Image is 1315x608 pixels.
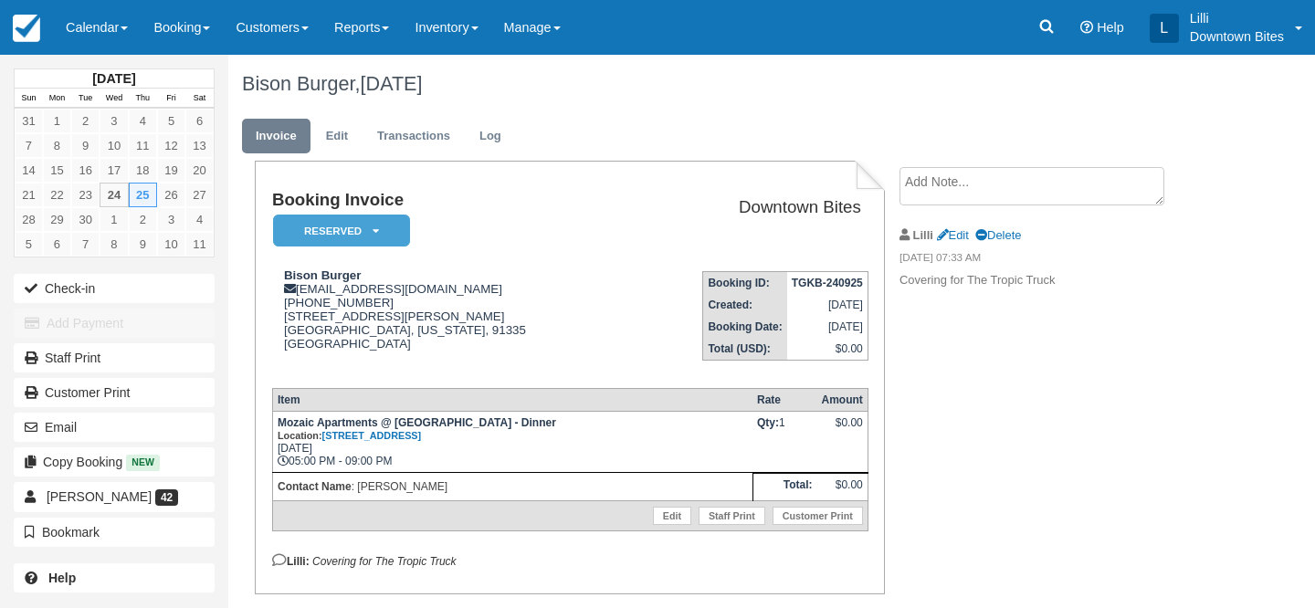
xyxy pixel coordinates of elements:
[757,416,779,429] strong: Qty
[100,89,128,109] th: Wed
[14,518,215,547] button: Bookmark
[15,89,43,109] th: Sun
[15,158,43,183] a: 14
[185,133,214,158] a: 13
[71,183,100,207] a: 23
[773,507,863,525] a: Customer Print
[157,232,185,257] a: 10
[272,389,752,412] th: Item
[821,416,862,444] div: $0.00
[640,198,861,217] h2: Downtown Bites
[975,228,1021,242] a: Delete
[43,158,71,183] a: 15
[284,268,361,282] strong: Bison Burger
[899,250,1201,270] em: [DATE] 07:33 AM
[157,109,185,133] a: 5
[14,482,215,511] a: [PERSON_NAME] 42
[14,447,215,477] button: Copy Booking New
[242,73,1201,95] h1: Bison Burger,
[15,232,43,257] a: 5
[703,294,787,316] th: Created:
[466,119,515,154] a: Log
[361,72,423,95] span: [DATE]
[272,214,404,247] a: Reserved
[185,232,214,257] a: 11
[157,89,185,109] th: Fri
[185,158,214,183] a: 20
[100,183,128,207] a: 24
[1150,14,1179,43] div: L
[92,71,135,86] strong: [DATE]
[71,232,100,257] a: 7
[1097,20,1124,35] span: Help
[272,268,633,373] div: [EMAIL_ADDRESS][DOMAIN_NAME] [PHONE_NUMBER] [STREET_ADDRESS][PERSON_NAME] [GEOGRAPHIC_DATA], [US_...
[129,158,157,183] a: 18
[155,489,178,506] span: 42
[14,309,215,338] button: Add Payment
[272,412,752,473] td: [DATE] 05:00 PM - 09:00 PM
[43,183,71,207] a: 22
[157,207,185,232] a: 3
[185,109,214,133] a: 6
[43,133,71,158] a: 8
[899,272,1201,289] p: Covering for The Tropic Truck
[185,183,214,207] a: 27
[100,232,128,257] a: 8
[71,158,100,183] a: 16
[15,109,43,133] a: 31
[157,183,185,207] a: 26
[273,215,410,246] em: Reserved
[100,207,128,232] a: 1
[913,228,933,242] strong: Lilli
[129,183,157,207] a: 25
[278,477,748,496] p: : [PERSON_NAME]
[787,316,868,338] td: [DATE]
[278,480,352,493] strong: Contact Name
[752,389,816,412] th: Rate
[703,316,787,338] th: Booking Date:
[272,191,633,210] h1: Booking Invoice
[157,158,185,183] a: 19
[13,15,40,42] img: checkfront-main-nav-mini-logo.png
[816,474,868,501] td: $0.00
[126,455,160,470] span: New
[14,378,215,407] a: Customer Print
[43,109,71,133] a: 1
[816,389,868,412] th: Amount
[312,119,362,154] a: Edit
[278,430,421,441] small: Location:
[1190,9,1284,27] p: Lilli
[129,232,157,257] a: 9
[71,133,100,158] a: 9
[752,412,816,473] td: 1
[14,413,215,442] button: Email
[272,555,310,568] strong: Lilli:
[14,563,215,592] a: Help
[322,430,422,441] a: [STREET_ADDRESS]
[14,274,215,303] button: Check-in
[703,338,787,361] th: Total (USD):
[157,133,185,158] a: 12
[43,207,71,232] a: 29
[129,89,157,109] th: Thu
[71,89,100,109] th: Tue
[129,133,157,158] a: 11
[47,489,152,504] span: [PERSON_NAME]
[15,207,43,232] a: 28
[792,277,863,289] strong: TGKB-240925
[699,507,765,525] a: Staff Print
[363,119,464,154] a: Transactions
[100,109,128,133] a: 3
[14,343,215,372] a: Staff Print
[1080,21,1093,34] i: Help
[787,294,868,316] td: [DATE]
[312,555,457,568] em: Covering for The Tropic Truck
[48,571,76,585] b: Help
[787,338,868,361] td: $0.00
[15,133,43,158] a: 7
[100,158,128,183] a: 17
[100,133,128,158] a: 10
[129,109,157,133] a: 4
[937,228,969,242] a: Edit
[129,207,157,232] a: 2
